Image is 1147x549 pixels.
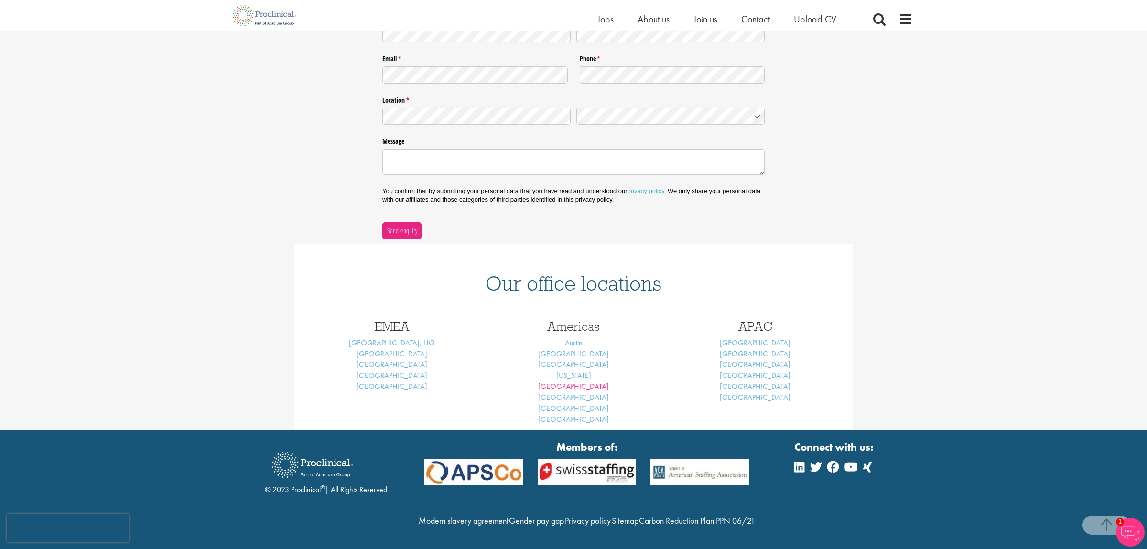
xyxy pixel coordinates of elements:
button: Send enquiry [382,222,422,239]
img: Chatbot [1116,518,1145,547]
img: APSCo [417,459,530,485]
a: [GEOGRAPHIC_DATA] [720,392,790,402]
a: [GEOGRAPHIC_DATA], HQ [349,338,435,348]
a: Join us [693,13,717,25]
a: Gender pay gap [509,515,564,526]
label: Phone [580,51,765,64]
a: privacy policy [628,187,664,194]
a: [GEOGRAPHIC_DATA] [538,403,609,413]
label: Message [382,134,765,146]
a: [GEOGRAPHIC_DATA] [720,381,790,391]
img: Proclinical Recruitment [265,445,360,484]
a: Upload CV [794,13,836,25]
h3: APAC [671,320,839,333]
a: Contact [741,13,770,25]
a: Modern slavery agreement [419,515,509,526]
a: [GEOGRAPHIC_DATA] [538,381,609,391]
a: Jobs [597,13,614,25]
strong: Connect with us: [794,440,876,454]
a: [GEOGRAPHIC_DATA] [538,349,609,359]
img: APSCo [530,459,644,485]
a: [GEOGRAPHIC_DATA] [357,359,427,369]
a: [GEOGRAPHIC_DATA] [357,381,427,391]
a: [GEOGRAPHIC_DATA] [720,349,790,359]
a: Privacy policy [565,515,611,526]
a: Austin [565,338,583,348]
div: © 2023 Proclinical | All Rights Reserved [265,444,387,495]
legend: Location [382,92,765,105]
h3: EMEA [308,320,476,333]
a: [GEOGRAPHIC_DATA] [720,338,790,348]
img: APSCo [643,459,757,485]
a: [GEOGRAPHIC_DATA] [720,359,790,369]
input: Country [576,108,765,124]
a: [GEOGRAPHIC_DATA] [720,370,790,380]
a: Sitemap [612,515,638,526]
input: First [382,25,571,42]
h3: Americas [490,320,657,333]
input: Last [576,25,765,42]
a: [GEOGRAPHIC_DATA] [538,414,609,424]
span: Send enquiry [387,226,418,236]
input: State / Province / Region [382,108,571,124]
a: [GEOGRAPHIC_DATA] [538,359,609,369]
sup: ® [321,484,325,491]
strong: Members of: [424,440,749,454]
a: About us [638,13,670,25]
span: 1 [1116,518,1124,526]
a: [US_STATE] [556,370,591,380]
h1: Our office locations [308,273,839,294]
a: Carbon Reduction Plan PPN 06/21 [639,515,755,526]
a: [GEOGRAPHIC_DATA] [357,370,427,380]
iframe: reCAPTCHA [7,514,129,542]
label: Email [382,51,568,64]
a: [GEOGRAPHIC_DATA] [357,349,427,359]
a: [GEOGRAPHIC_DATA] [538,392,609,402]
p: You confirm that by submitting your personal data that you have read and understood our . We only... [382,187,765,204]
